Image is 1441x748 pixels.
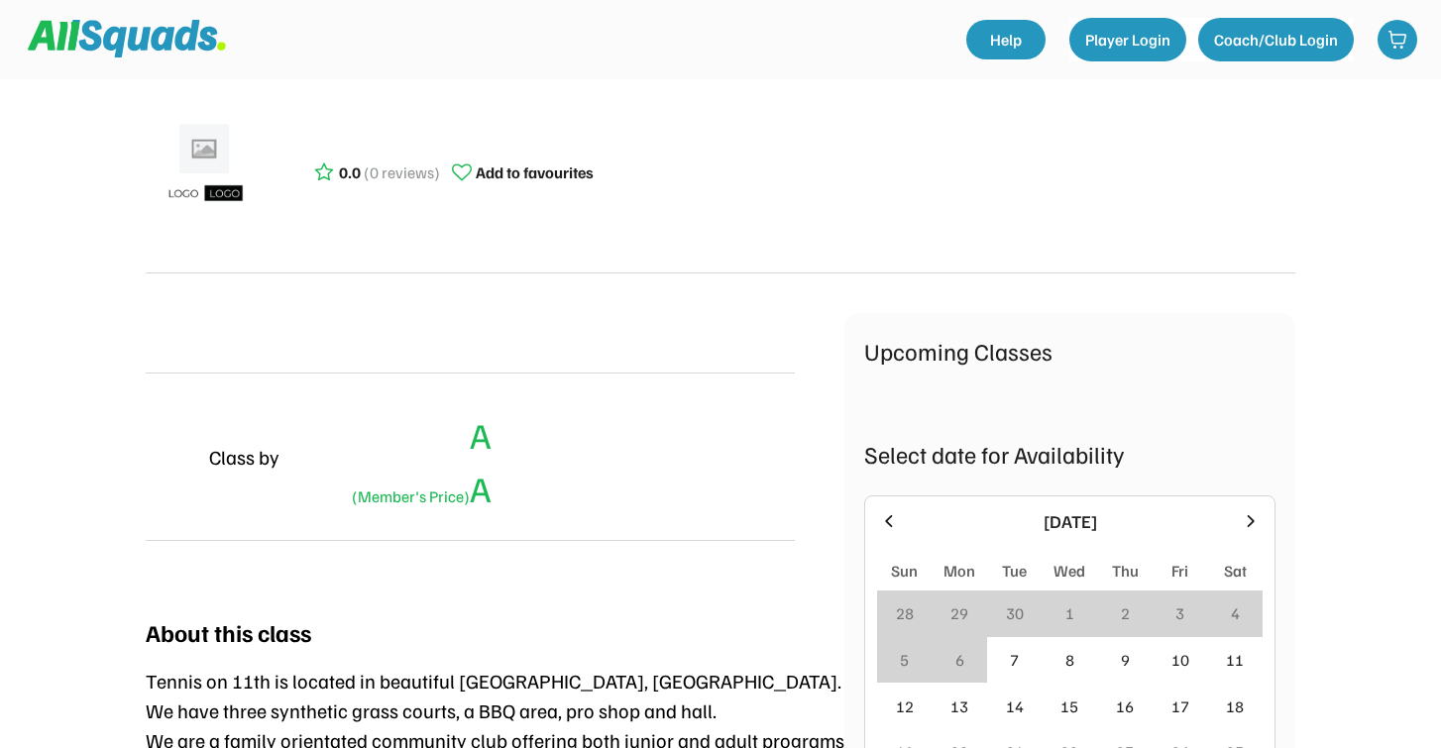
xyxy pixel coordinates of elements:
[1065,601,1074,625] div: 1
[900,648,909,672] div: 5
[209,442,279,472] div: Class by
[1002,559,1027,583] div: Tue
[864,436,1275,472] div: Select date for Availability
[345,462,492,515] div: A
[1175,601,1184,625] div: 3
[1060,695,1078,718] div: 15
[156,117,255,216] img: ui-kit-placeholders-product-5_1200x.webp
[1006,601,1024,625] div: 30
[1231,601,1240,625] div: 4
[1224,559,1247,583] div: Sat
[364,160,440,184] div: (0 reviews)
[1171,648,1189,672] div: 10
[1171,559,1188,583] div: Fri
[950,601,968,625] div: 29
[1065,648,1074,672] div: 8
[1387,30,1407,50] img: shopping-cart-01%20%281%29.svg
[339,160,361,184] div: 0.0
[1010,648,1019,672] div: 7
[943,559,975,583] div: Mon
[896,695,914,718] div: 12
[28,20,226,57] img: Squad%20Logo.svg
[1171,695,1189,718] div: 17
[1006,695,1024,718] div: 14
[1198,18,1354,61] button: Coach/Club Login
[146,433,193,481] img: yH5BAEAAAAALAAAAAABAAEAAAIBRAA7
[950,695,968,718] div: 13
[146,614,311,650] div: About this class
[1112,559,1139,583] div: Thu
[1121,648,1130,672] div: 9
[966,20,1046,59] a: Help
[476,160,594,184] div: Add to favourites
[896,601,914,625] div: 28
[470,408,492,462] div: A
[1226,648,1244,672] div: 11
[891,559,918,583] div: Sun
[864,333,1275,369] div: Upcoming Classes
[955,648,964,672] div: 6
[1116,695,1134,718] div: 16
[352,486,470,506] font: (Member's Price)
[1053,559,1085,583] div: Wed
[1069,18,1186,61] button: Player Login
[1226,695,1244,718] div: 18
[911,508,1229,535] div: [DATE]
[1121,601,1130,625] div: 2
